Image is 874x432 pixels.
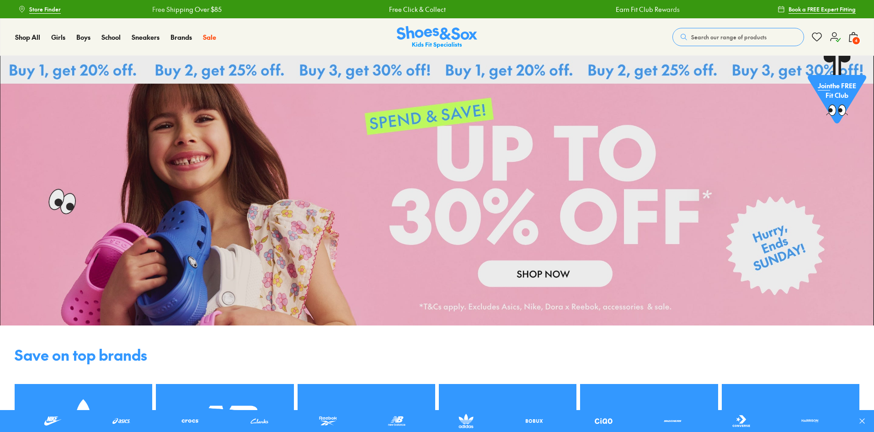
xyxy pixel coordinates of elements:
a: Shop All [15,32,40,42]
a: Shoes & Sox [397,26,477,48]
a: Store Finder [18,1,61,17]
a: Jointhe FREE Fit Club [808,55,866,128]
button: 4 [848,27,859,47]
a: Girls [51,32,65,42]
a: Sneakers [132,32,160,42]
a: Earn Fit Club Rewards [462,5,526,14]
img: SNS_Logo_Responsive.svg [397,26,477,48]
a: Book a FREE Expert Fitting [778,1,856,17]
a: Free Click & Collect [235,5,292,14]
button: Search our range of products [672,28,804,46]
span: Search our range of products [691,33,767,41]
a: Sale [203,32,216,42]
span: 4 [852,36,861,45]
span: Join [818,82,830,91]
a: Boys [76,32,91,42]
span: Store Finder [29,5,61,13]
p: the FREE Fit Club [808,75,866,108]
span: Book a FREE Expert Fitting [789,5,856,13]
a: Brands [171,32,192,42]
a: Free Shipping Over $85 [689,5,759,14]
a: School [101,32,121,42]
